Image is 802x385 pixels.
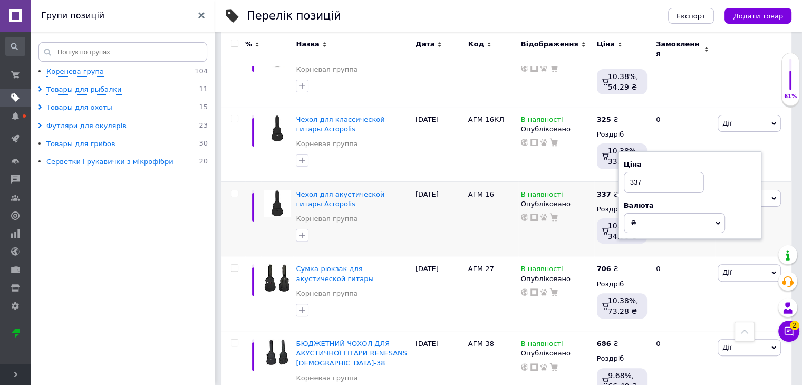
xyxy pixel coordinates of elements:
[264,190,291,217] img: Чехол для акустической гитары Acropolis
[656,40,701,59] span: Замовлення
[790,321,799,330] span: 2
[521,115,563,127] span: В наявності
[46,85,122,95] div: Товары для рыбалки
[296,265,373,282] a: Сумка-рюкзак для акустической гитары
[468,340,494,348] span: АГМ-38
[296,190,384,208] a: Чехол для акустической гитары Acropolis
[46,67,104,77] div: Коренева група
[468,190,494,198] span: АГМ-16
[264,115,291,142] img: Чехол для классической гитары Acropolis
[597,339,619,349] div: ₴
[296,65,357,74] a: Корневая группа
[722,119,731,127] span: Дії
[296,115,384,133] a: Чехол для классической гитары Acropolis
[597,115,611,123] b: 325
[521,274,592,284] div: Опубліковано
[296,214,357,224] a: Корневая группа
[296,373,357,383] a: Корневая группа
[677,12,706,20] span: Експорт
[597,130,647,139] div: Роздріб
[195,67,208,77] span: 104
[521,265,563,276] span: В наявності
[608,72,639,91] span: 10.38%, 54.29 ₴
[521,349,592,358] div: Опубліковано
[608,147,639,166] span: 10.38%, 33.73 ₴
[413,256,466,331] div: [DATE]
[468,115,504,123] span: АГМ-16КЛ
[722,268,731,276] span: Дії
[416,40,435,49] span: Дата
[597,280,647,289] div: Роздріб
[724,8,791,24] button: Додати товар
[597,354,647,363] div: Роздріб
[521,340,563,351] span: В наявності
[245,40,252,49] span: %
[608,222,639,240] span: 10.38%, 34.98 ₴
[778,321,799,342] button: Чат з покупцем2
[597,265,611,273] b: 706
[296,139,357,149] a: Корневая группа
[631,219,636,227] span: ₴
[296,340,407,367] a: БЮДЖЕТНИЙ ЧОХОЛ ДЛЯ АКУСТИЧНОЇ ГІТАРИ RENESANS [DEMOGRAPHIC_DATA]-38
[521,40,578,49] span: Відображення
[733,12,783,20] span: Додати товар
[597,340,611,348] b: 686
[597,205,647,214] div: Роздріб
[468,265,494,273] span: АГМ-27
[199,157,208,167] span: 20
[413,181,466,256] div: [DATE]
[199,85,208,95] span: 11
[597,264,619,274] div: ₴
[264,339,291,366] img: БЮДЖЕТНИЙ ЧОХОЛ ДЛЯ АКУСТИЧНОЇ ГІТАРИ RENESANS АГМ-38
[650,32,715,107] div: 0
[296,289,357,299] a: Корневая группа
[521,199,592,209] div: Опубліковано
[468,40,484,49] span: Код
[597,190,619,199] div: ₴
[722,343,731,351] span: Дії
[46,157,173,167] div: Серветки і рукавички з мікрофібри
[38,42,207,62] input: Пошук по групах
[296,40,319,49] span: Назва
[521,190,563,201] span: В наявності
[247,11,341,22] div: Перелік позицій
[46,103,112,113] div: Товары для охоты
[650,256,715,331] div: 0
[46,139,115,149] div: Товары для грибов
[46,121,127,131] div: Футляри для окулярів
[782,93,799,100] div: 61%
[608,296,639,315] span: 10.38%, 73.28 ₴
[521,124,592,134] div: Опубліковано
[624,201,756,210] div: Валюта
[668,8,714,24] button: Експорт
[413,32,466,107] div: [DATE]
[597,40,615,49] span: Ціна
[650,107,715,181] div: 0
[597,190,611,198] b: 337
[264,264,291,291] img: Сумка-рюкзак для акустической гитары
[413,107,466,181] div: [DATE]
[597,115,619,124] div: ₴
[624,160,756,169] div: Ціна
[199,139,208,149] span: 30
[199,103,208,113] span: 15
[199,121,208,131] span: 23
